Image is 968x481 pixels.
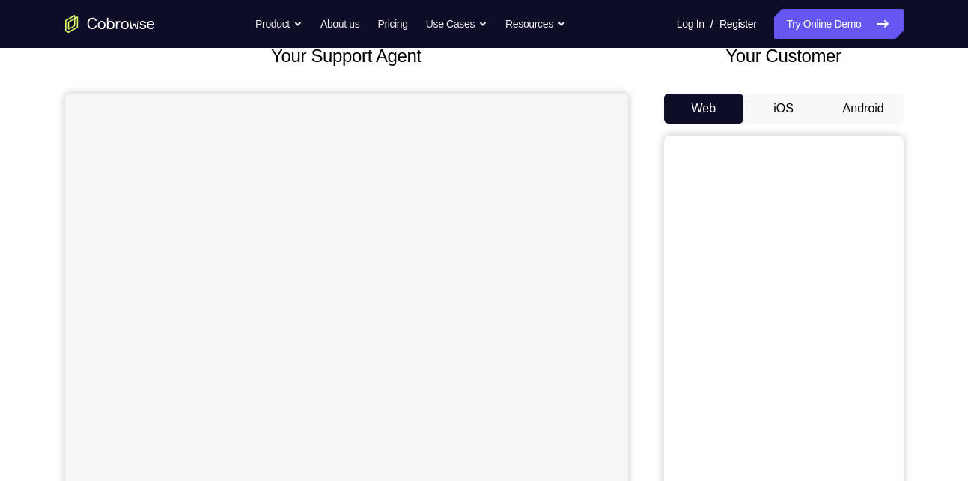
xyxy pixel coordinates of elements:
a: Pricing [377,9,407,39]
button: Web [664,94,744,124]
button: Product [255,9,302,39]
a: About us [320,9,359,39]
a: Go to the home page [65,15,155,33]
button: iOS [743,94,824,124]
h2: Your Customer [664,43,904,70]
button: Use Cases [426,9,487,39]
span: / [710,15,713,33]
a: Try Online Demo [774,9,903,39]
a: Log In [677,9,704,39]
button: Android [824,94,904,124]
h2: Your Support Agent [65,43,628,70]
button: Resources [505,9,566,39]
a: Register [719,9,756,39]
